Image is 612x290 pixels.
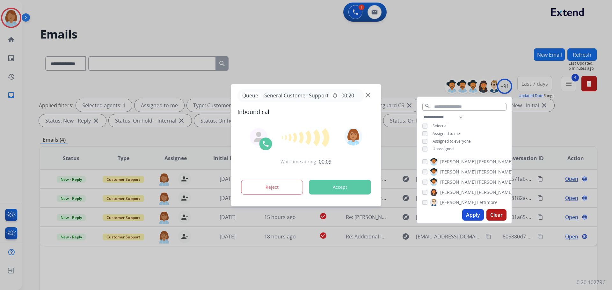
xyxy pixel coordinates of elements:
mat-icon: search [425,103,430,109]
span: [PERSON_NAME] [477,179,513,185]
span: Assigned to everyone [433,138,471,144]
span: [PERSON_NAME] [477,169,513,175]
span: [PERSON_NAME] [440,179,476,185]
span: [PERSON_NAME] [440,189,476,195]
mat-icon: timer [332,93,338,98]
img: agent-avatar [254,132,264,142]
span: [PERSON_NAME] [477,159,513,165]
span: Select all [433,123,448,129]
span: Inbound call [237,107,375,116]
p: Queue [240,92,261,100]
span: [PERSON_NAME] [477,189,513,195]
span: [PERSON_NAME] [440,199,476,206]
p: 0.20.1027RC [577,279,606,286]
span: Wait time at ring: [280,159,317,165]
span: Unassigned [433,146,454,152]
img: avatar [344,128,362,145]
span: 00:09 [319,158,331,166]
span: General Customer Support [261,92,331,99]
span: 00:20 [341,92,354,99]
img: close-button [366,93,370,97]
img: call-icon [262,140,270,148]
button: Accept [309,180,371,195]
button: Apply [462,209,484,221]
span: Assigned to me [433,131,460,136]
button: Clear [486,209,506,221]
span: [PERSON_NAME] [440,169,476,175]
span: [PERSON_NAME] [440,159,476,165]
button: Reject [241,180,303,195]
span: Lettimore [477,199,498,206]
